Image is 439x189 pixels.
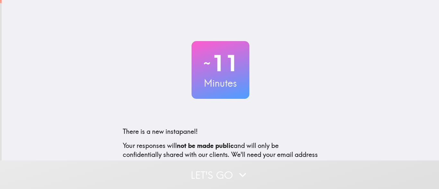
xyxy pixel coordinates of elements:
[192,76,249,90] h3: Minutes
[242,159,284,168] a: Privacy Policy
[123,141,318,168] p: Your responses will and will only be confidentially shared with our clients. We'll need your emai...
[202,54,211,73] span: ~
[295,159,313,168] a: Terms
[177,142,234,150] b: not be made public
[192,50,249,76] h2: 11
[123,127,198,135] span: There is a new instapanel!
